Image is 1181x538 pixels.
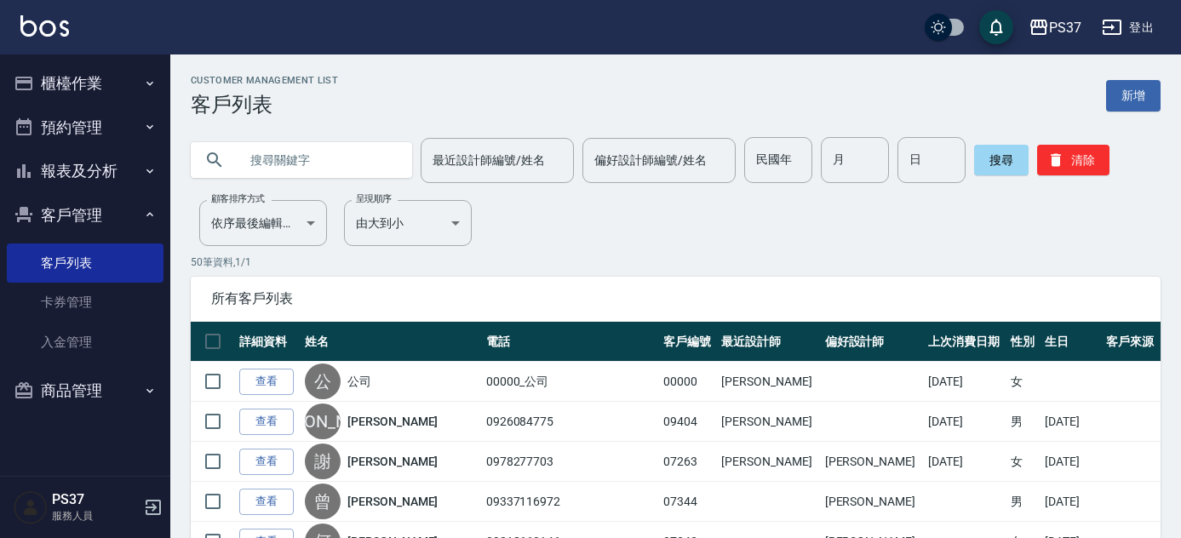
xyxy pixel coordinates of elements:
a: 客戶列表 [7,243,163,283]
div: 曾 [305,484,341,519]
button: 搜尋 [974,145,1029,175]
td: [PERSON_NAME] [717,362,820,402]
td: [PERSON_NAME] [717,402,820,442]
a: 查看 [239,489,294,515]
p: 50 筆資料, 1 / 1 [191,255,1161,270]
img: Logo [20,15,69,37]
td: 07344 [659,482,718,522]
td: 09337116972 [482,482,659,522]
a: [PERSON_NAME] [347,413,438,430]
a: 入金管理 [7,323,163,362]
th: 偏好設計師 [821,322,924,362]
div: PS37 [1049,17,1081,38]
label: 顧客排序方式 [211,192,265,205]
th: 生日 [1041,322,1103,362]
td: 0978277703 [482,442,659,482]
p: 服務人員 [52,508,139,524]
a: [PERSON_NAME] [347,493,438,510]
h2: Customer Management List [191,75,338,86]
div: 公 [305,363,341,399]
td: 女 [1006,362,1040,402]
td: 男 [1006,482,1040,522]
input: 搜尋關鍵字 [238,137,398,183]
button: 清除 [1037,145,1109,175]
a: 查看 [239,369,294,395]
th: 最近設計師 [717,322,820,362]
td: 0926084775 [482,402,659,442]
td: 女 [1006,442,1040,482]
th: 詳細資料 [235,322,301,362]
button: PS37 [1022,10,1088,45]
button: 報表及分析 [7,149,163,193]
a: 查看 [239,449,294,475]
button: 客戶管理 [7,193,163,238]
a: 公司 [347,373,371,390]
th: 姓名 [301,322,482,362]
td: 男 [1006,402,1040,442]
td: [DATE] [924,442,1007,482]
a: 新增 [1106,80,1161,112]
div: [PERSON_NAME] [305,403,341,439]
div: 由大到小 [344,200,472,246]
td: [DATE] [924,402,1007,442]
button: 預約管理 [7,106,163,150]
td: [PERSON_NAME] [821,482,924,522]
label: 呈現順序 [356,192,392,205]
td: [PERSON_NAME] [717,442,820,482]
td: [DATE] [1041,402,1103,442]
td: 00000 [659,362,718,402]
th: 電話 [482,322,659,362]
td: [PERSON_NAME] [821,442,924,482]
div: 謝 [305,444,341,479]
td: [DATE] [1041,482,1103,522]
img: Person [14,490,48,524]
td: 09404 [659,402,718,442]
button: 櫃檯作業 [7,61,163,106]
button: 登出 [1095,12,1161,43]
th: 上次消費日期 [924,322,1007,362]
td: 00000_公司 [482,362,659,402]
th: 客戶來源 [1102,322,1161,362]
h5: PS37 [52,491,139,508]
button: save [979,10,1013,44]
th: 客戶編號 [659,322,718,362]
div: 依序最後編輯時間 [199,200,327,246]
a: 查看 [239,409,294,435]
td: [DATE] [924,362,1007,402]
td: 07263 [659,442,718,482]
button: 商品管理 [7,369,163,413]
a: 卡券管理 [7,283,163,322]
td: [DATE] [1041,442,1103,482]
a: [PERSON_NAME] [347,453,438,470]
th: 性別 [1006,322,1040,362]
span: 所有客戶列表 [211,290,1140,307]
h3: 客戶列表 [191,93,338,117]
